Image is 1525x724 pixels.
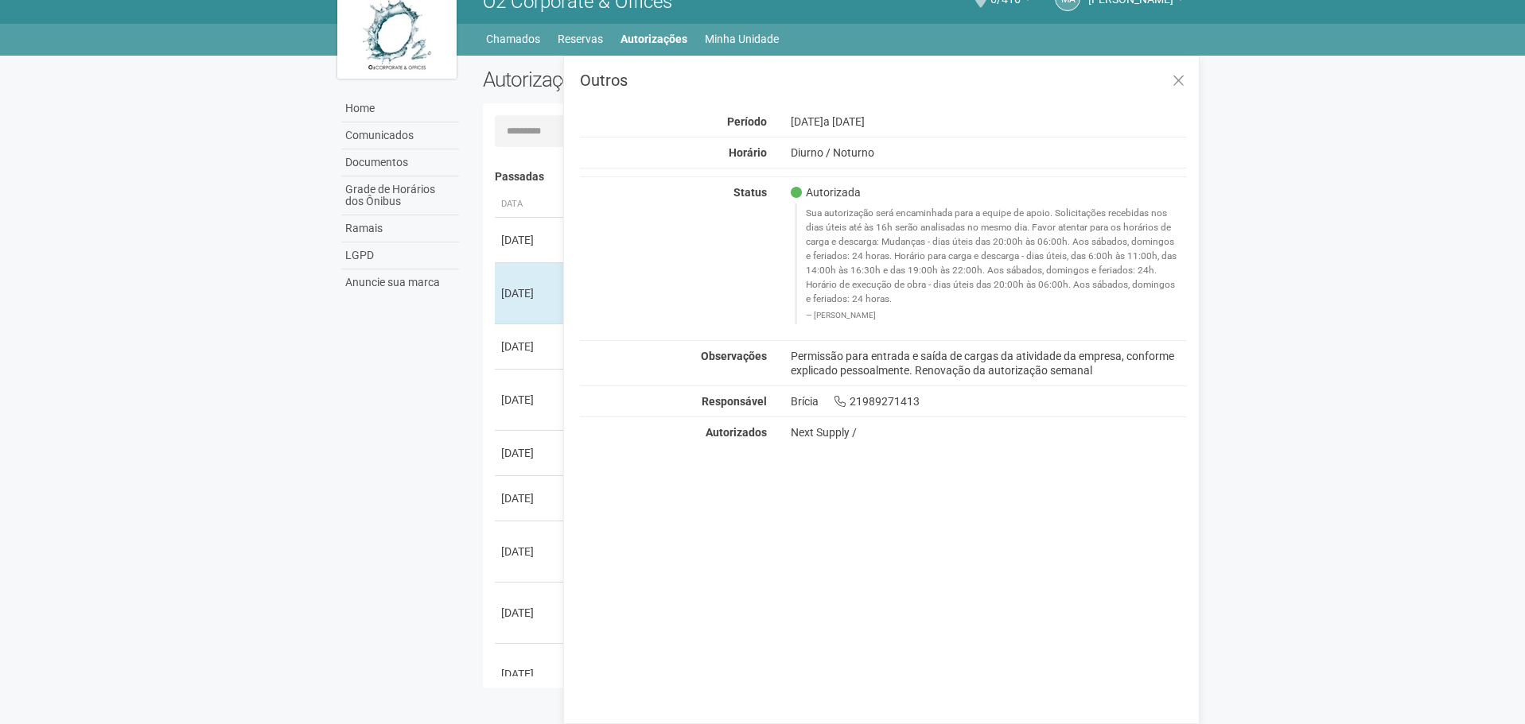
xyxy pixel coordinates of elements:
[729,146,767,159] strong: Horário
[501,544,560,559] div: [DATE]
[341,269,459,296] a: Anuncie sua marca
[501,392,560,408] div: [DATE]
[495,171,1177,183] h4: Passadas
[558,28,603,50] a: Reservas
[501,666,560,682] div: [DATE]
[702,395,767,408] strong: Responsável
[806,310,1179,321] footer: [PERSON_NAME]
[501,605,560,621] div: [DATE]
[791,425,1188,439] div: Next Supply /
[823,115,865,128] span: a [DATE]
[341,122,459,149] a: Comunicados
[779,349,1200,377] div: Permissão para entrada e saída de cargas da atividade da empresa, conforme explicado pessoalmente...
[501,490,560,506] div: [DATE]
[495,192,566,218] th: Data
[341,149,459,176] a: Documentos
[706,426,767,439] strong: Autorizados
[733,186,767,199] strong: Status
[501,232,560,248] div: [DATE]
[580,72,1187,88] h3: Outros
[341,215,459,242] a: Ramais
[341,176,459,215] a: Grade de Horários dos Ônibus
[701,350,767,362] strong: Observações
[341,95,459,122] a: Home
[483,68,823,91] h2: Autorizações
[779,145,1200,160] div: Diurno / Noturno
[486,28,540,50] a: Chamados
[727,115,767,128] strong: Período
[341,242,459,269] a: LGPD
[501,445,560,461] div: [DATE]
[501,339,560,354] div: [DATE]
[779,394,1200,408] div: Brícia 21989271413
[795,203,1188,323] blockquote: Sua autorização será encaminhada para a equipe de apoio. Solicitações recebidas nos dias úteis at...
[621,28,687,50] a: Autorizações
[705,28,779,50] a: Minha Unidade
[779,114,1200,129] div: [DATE]
[791,185,861,199] span: Autorizada
[501,285,560,301] div: [DATE]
